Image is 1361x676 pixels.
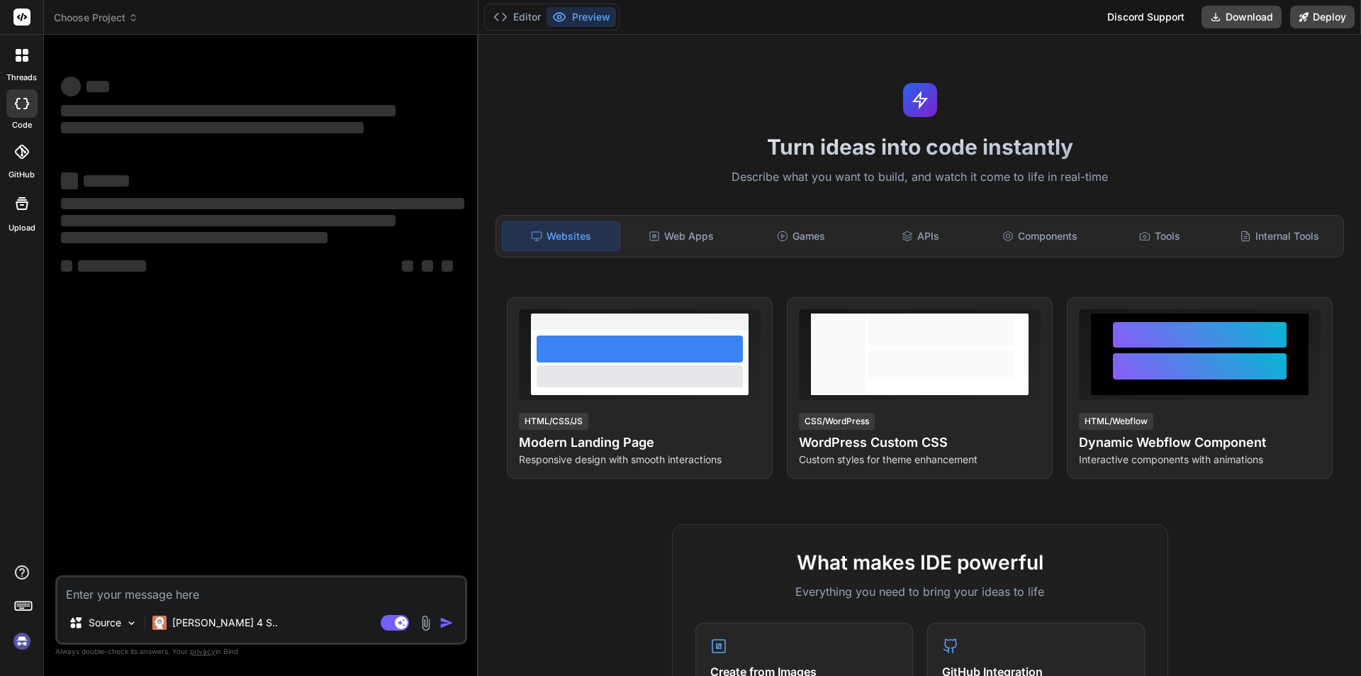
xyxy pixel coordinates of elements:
[1099,6,1193,28] div: Discord Support
[1202,6,1282,28] button: Download
[61,198,464,209] span: ‌
[442,260,453,272] span: ‌
[6,72,37,84] label: threads
[695,583,1145,600] p: Everything you need to bring your ideas to life
[982,221,1099,251] div: Components
[695,548,1145,577] h2: What makes IDE powerful
[799,433,1041,453] h4: WordPress Custom CSS
[799,453,1041,467] p: Custom styles for theme enhancement
[743,221,860,251] div: Games
[84,175,129,187] span: ‌
[61,105,396,116] span: ‌
[487,134,1352,160] h1: Turn ideas into code instantly
[502,221,620,251] div: Websites
[152,616,167,630] img: Claude 4 Sonnet
[519,453,761,467] p: Responsive design with smooth interactions
[78,260,146,272] span: ‌
[519,413,588,430] div: HTML/CSS/JS
[487,168,1352,187] p: Describe what you want to build, and watch it come to life in real-time
[9,222,35,234] label: Upload
[1079,413,1153,430] div: HTML/Webflow
[1290,6,1355,28] button: Deploy
[1079,433,1321,453] h4: Dynamic Webflow Component
[61,215,396,226] span: ‌
[1221,221,1338,251] div: Internal Tools
[55,645,467,658] p: Always double-check its answers. Your in Bind
[61,172,78,189] span: ‌
[418,615,434,631] img: attachment
[1079,453,1321,467] p: Interactive components with animations
[125,617,138,629] img: Pick Models
[61,122,364,133] span: ‌
[61,77,81,96] span: ‌
[172,616,278,630] p: [PERSON_NAME] 4 S..
[519,433,761,453] h4: Modern Landing Page
[12,119,32,131] label: code
[10,629,34,653] img: signin
[402,260,413,272] span: ‌
[54,11,138,25] span: Choose Project
[862,221,979,251] div: APIs
[439,616,454,630] img: icon
[422,260,433,272] span: ‌
[547,7,616,27] button: Preview
[61,260,72,272] span: ‌
[799,413,875,430] div: CSS/WordPress
[61,232,327,243] span: ‌
[1102,221,1219,251] div: Tools
[86,81,109,92] span: ‌
[623,221,740,251] div: Web Apps
[190,647,215,655] span: privacy
[488,7,547,27] button: Editor
[9,169,35,181] label: GitHub
[89,616,121,630] p: Source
